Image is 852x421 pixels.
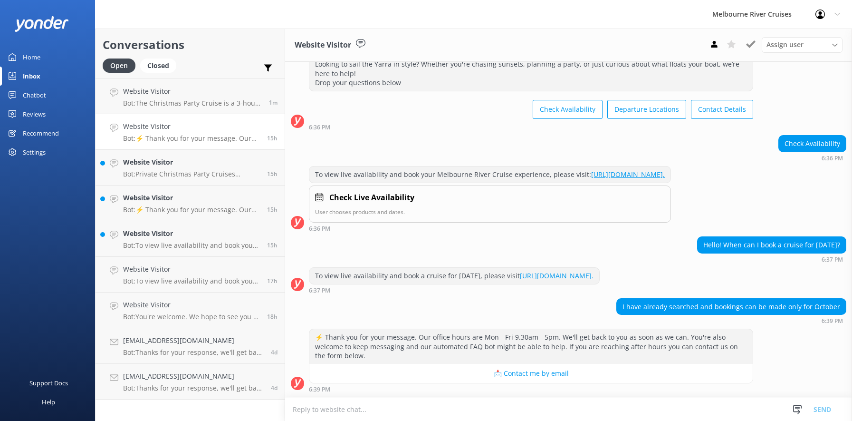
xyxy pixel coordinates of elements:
strong: 6:39 PM [822,318,843,324]
p: Bot: The Christmas Party Cruise is a 3-hour all-inclusive festive celebration. For more details a... [123,99,262,108]
div: Help [42,392,55,411]
a: [URL][DOMAIN_NAME]. [520,271,594,280]
span: Oct 02 2025 05:33pm (UTC +11:00) Australia/Sydney [271,348,278,356]
a: Website VisitorBot:⚡ Thank you for your message. Our office hours are Mon - Fri 9.30am - 5pm. We'... [96,114,285,150]
div: Chatbot [23,86,46,105]
div: Oct 06 2025 06:36pm (UTC +11:00) Australia/Sydney [309,124,753,130]
button: Check Availability [533,100,603,119]
div: Hello! When can I book a cruise for [DATE]? [698,237,846,253]
p: Bot: Thanks for your response, we'll get back to you as soon as we can during opening hours. [123,384,264,392]
div: Open [103,59,135,73]
div: Oct 06 2025 06:39pm (UTC +11:00) Australia/Sydney [616,317,846,324]
span: Oct 06 2025 05:56pm (UTC +11:00) Australia/Sydney [267,206,278,214]
span: Oct 02 2025 05:12pm (UTC +11:00) Australia/Sydney [271,384,278,392]
div: I have already searched and bookings can be made only for October [617,299,846,315]
button: 📩 Contact me by email [309,364,753,383]
div: Support Docs [29,373,68,392]
a: [URL][DOMAIN_NAME]. [591,170,665,179]
button: Departure Locations [607,100,686,119]
h4: Website Visitor [123,86,262,97]
strong: 6:36 PM [309,226,330,232]
p: Bot: ⚡ Thank you for your message. Our office hours are Mon - Fri 9.30am - 5pm. We'll get back to... [123,206,260,214]
p: Bot: Private Christmas Party Cruises require a minimum group size of 35 people. For more details ... [123,170,260,178]
h4: Website Visitor [123,121,260,132]
h4: [EMAIL_ADDRESS][DOMAIN_NAME] [123,335,264,346]
div: Oct 06 2025 06:39pm (UTC +11:00) Australia/Sydney [309,386,753,392]
span: Oct 07 2025 09:51am (UTC +11:00) Australia/Sydney [269,98,278,107]
div: Check Availability [779,136,846,152]
span: Oct 06 2025 04:15pm (UTC +11:00) Australia/Sydney [267,277,278,285]
div: Recommend [23,124,59,143]
h2: Conversations [103,36,278,54]
div: ⚡ Thank you for your message. Our office hours are Mon - Fri 9.30am - 5pm. We'll get back to you ... [309,329,753,364]
div: Settings [23,143,46,162]
div: To view live availability and book a cruise for [DATE], please visit [309,268,599,284]
div: Oct 06 2025 06:36pm (UTC +11:00) Australia/Sydney [309,225,671,232]
strong: 6:36 PM [822,156,843,161]
strong: 6:37 PM [309,288,330,294]
div: Reviews [23,105,46,124]
p: Bot: To view live availability and book your Melbourne River Cruise experience, please visit: [UR... [123,277,260,285]
p: User chooses products and dates. [315,207,665,216]
a: Website VisitorBot:⚡ Thank you for your message. Our office hours are Mon - Fri 9.30am - 5pm. We'... [96,186,285,221]
div: Oct 06 2025 06:37pm (UTC +11:00) Australia/Sydney [697,256,846,263]
div: To view live availability and book your Melbourne River Cruise experience, please visit: [309,166,670,183]
p: Bot: Thanks for your response, we'll get back to you as soon as we can during opening hours. [123,348,264,357]
div: Ahoy there! Welcome Aboard! Looking to sail the Yarra in style? Whether you're chasing sunsets, p... [309,47,753,90]
a: Website VisitorBot:The Christmas Party Cruise is a 3-hour all-inclusive festive celebration. For ... [96,78,285,114]
strong: 6:37 PM [822,257,843,263]
div: Oct 06 2025 06:37pm (UTC +11:00) Australia/Sydney [309,287,600,294]
div: Home [23,48,40,67]
h4: Website Visitor [123,157,260,167]
span: Oct 06 2025 05:54pm (UTC +11:00) Australia/Sydney [267,241,278,249]
p: Bot: You're welcome. We hope to see you at Melbourne River Cruises soon! [123,313,260,321]
h4: [EMAIL_ADDRESS][DOMAIN_NAME] [123,371,264,382]
span: Oct 06 2025 06:11pm (UTC +11:00) Australia/Sydney [267,170,278,178]
div: Closed [140,59,176,73]
h4: Check Live Availability [329,192,414,204]
div: Oct 06 2025 06:36pm (UTC +11:00) Australia/Sydney [778,155,846,161]
h3: Website Visitor [295,39,351,51]
h4: Website Visitor [123,300,260,310]
a: Open [103,60,140,70]
h4: Website Visitor [123,264,260,274]
span: Assign user [766,39,804,50]
a: [EMAIL_ADDRESS][DOMAIN_NAME]Bot:Thanks for your response, we'll get back to you as soon as we can... [96,364,285,400]
span: Oct 06 2025 03:34pm (UTC +11:00) Australia/Sydney [267,313,278,321]
img: yonder-white-logo.png [14,16,69,32]
a: Website VisitorBot:You're welcome. We hope to see you at Melbourne River Cruises soon!18h [96,293,285,328]
a: Closed [140,60,181,70]
p: Bot: ⚡ Thank you for your message. Our office hours are Mon - Fri 9.30am - 5pm. We'll get back to... [123,134,260,143]
a: Website VisitorBot:Private Christmas Party Cruises require a minimum group size of 35 people. For... [96,150,285,186]
a: Website VisitorBot:To view live availability and book your Melbourne River Cruise experience, ple... [96,257,285,293]
span: Oct 06 2025 06:39pm (UTC +11:00) Australia/Sydney [267,134,278,142]
a: [EMAIL_ADDRESS][DOMAIN_NAME]Bot:Thanks for your response, we'll get back to you as soon as we can... [96,328,285,364]
div: Inbox [23,67,40,86]
strong: 6:39 PM [309,387,330,392]
a: Website VisitorBot:To view live availability and book your Melbourne River Cruise experience, ple... [96,221,285,257]
strong: 6:36 PM [309,125,330,130]
p: Bot: To view live availability and book your Melbourne River Cruise experience, please visit: [UR... [123,241,260,250]
h4: Website Visitor [123,228,260,239]
button: Contact Details [691,100,753,119]
h4: Website Visitor [123,193,260,203]
div: Assign User [762,37,842,52]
